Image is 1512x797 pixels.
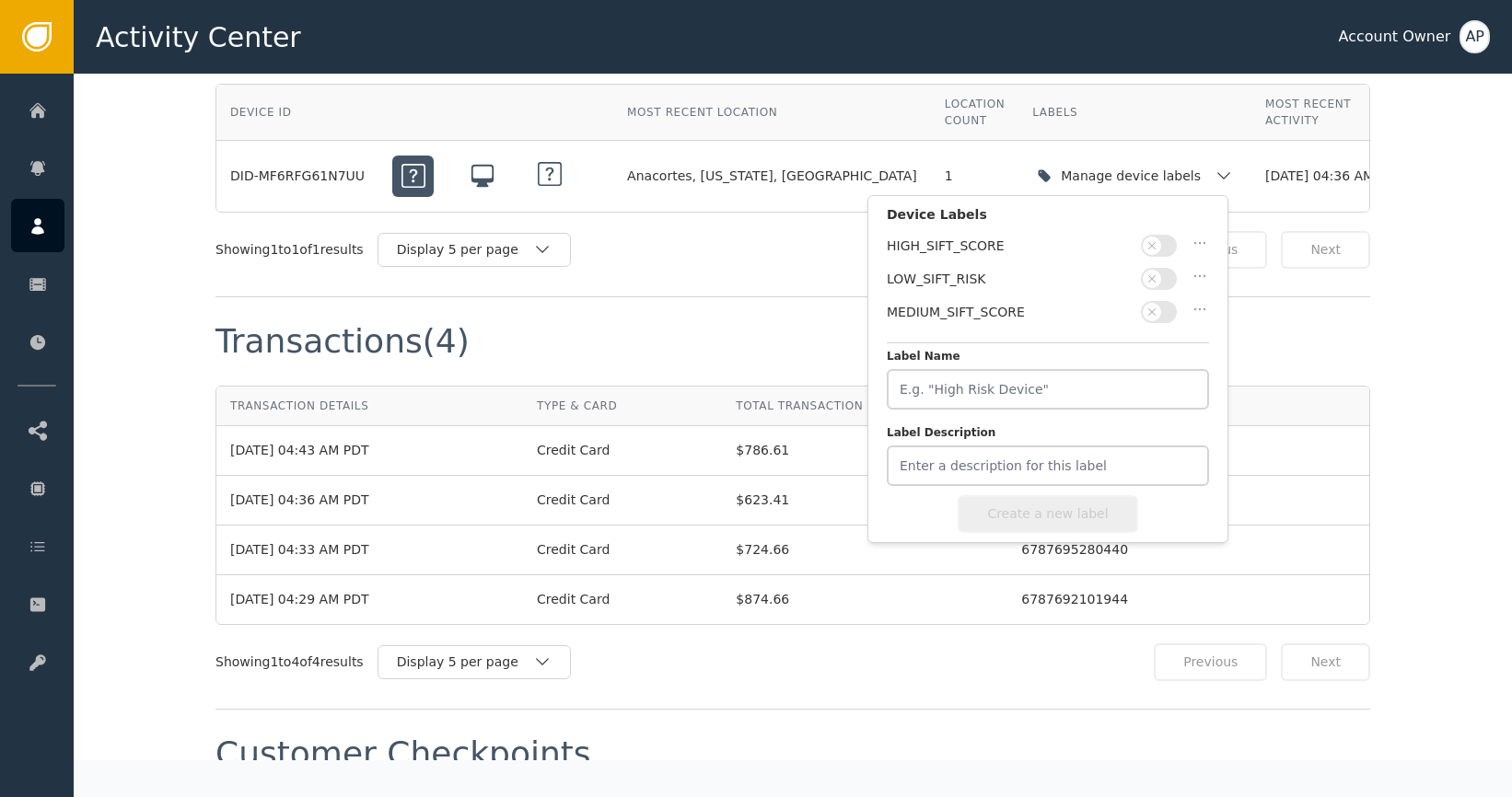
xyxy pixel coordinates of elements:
[215,737,591,770] div: Customer Checkpoints
[887,369,1209,410] input: E.g. "High Risk Device"
[736,491,994,510] span: $623.41
[736,441,994,460] span: $786.61
[1032,157,1238,195] button: Manage device labels
[887,237,1132,256] div: HIGH_SIFT_SCORE
[230,540,509,560] div: [DATE] 04:33 AM PDT
[230,441,509,460] div: [DATE] 04:43 AM PDT
[931,85,1018,141] th: Location Count
[1251,85,1417,141] th: Most Recent Activity
[1018,85,1251,141] th: Labels
[397,240,533,260] div: Display 5 per page
[378,645,571,679] button: Display 5 per page
[215,653,364,672] div: Showing 1 to 4 of 4 results
[736,590,994,609] span: $874.66
[216,85,378,141] th: Device ID
[96,17,301,58] span: Activity Center
[230,167,365,186] div: DID-MF6RFG61N7UU
[736,540,994,560] span: $724.66
[523,387,722,426] th: Type & Card
[537,491,708,510] div: Credit Card
[887,270,1132,289] div: LOW_SIFT_RISK
[722,387,1007,426] th: Total Transaction
[230,491,509,510] div: [DATE] 04:36 AM PDT
[1061,167,1205,186] div: Manage device labels
[216,387,523,426] th: Transaction Details
[887,205,1209,234] div: Device Labels
[215,325,470,358] div: Transactions (4)
[887,445,1209,486] input: Enter a description for this label
[1021,590,1355,609] div: 6787692101944
[887,424,1209,445] label: Label Description
[1265,167,1403,186] div: [DATE] 04:36 AM PDT
[613,85,931,141] th: Most Recent Location
[887,303,1132,322] div: MEDIUM_SIFT_SCORE
[1460,20,1490,53] button: AP
[397,653,533,672] div: Display 5 per page
[537,590,708,609] div: Credit Card
[945,167,1005,186] div: 1
[1021,540,1355,560] div: 6787695280440
[215,240,364,260] div: Showing 1 to 1 of 1 results
[627,167,917,186] span: Anacortes, [US_STATE], [GEOGRAPHIC_DATA]
[887,348,1209,369] label: Label Name
[537,441,708,460] div: Credit Card
[230,590,509,609] div: [DATE] 04:29 AM PDT
[378,233,571,267] button: Display 5 per page
[1338,26,1450,48] div: Account Owner
[537,540,708,560] div: Credit Card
